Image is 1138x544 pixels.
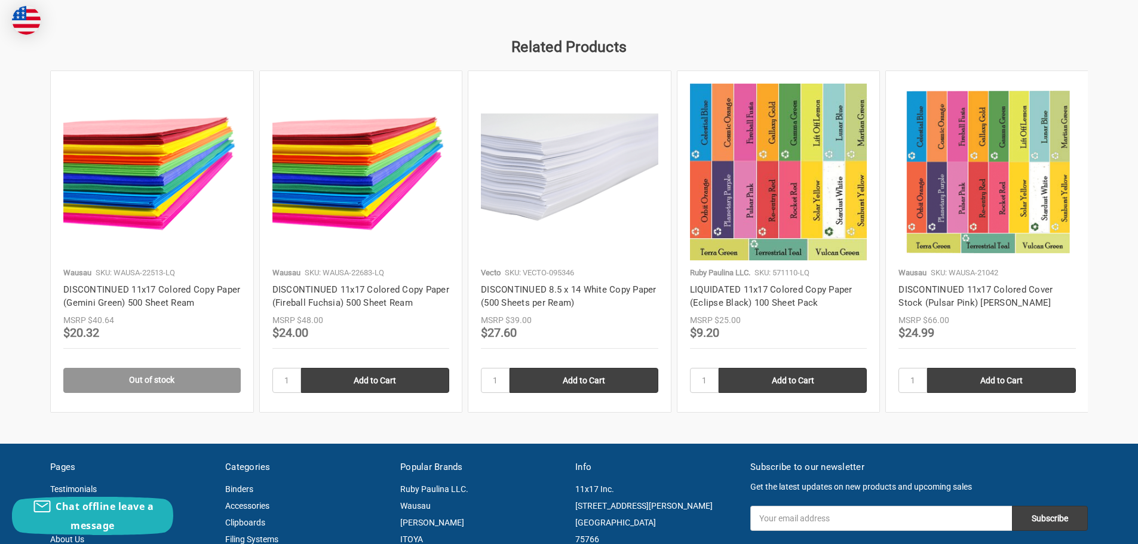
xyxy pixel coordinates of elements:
[12,6,41,35] img: duty and tax information for United States
[898,284,1053,309] a: DISCONTINUED 11x17 Colored Cover Stock (Pulsar Pink) [PERSON_NAME]
[225,518,265,527] a: Clipboards
[750,481,1088,493] p: Get the latest updates on new products and upcoming sales
[714,315,741,325] span: $25.00
[50,460,213,474] h5: Pages
[690,314,713,327] div: MSRP
[690,267,750,279] p: Ruby Paulina LLC.
[750,506,1012,531] input: Your email address
[400,460,563,474] h5: Popular Brands
[719,368,867,393] input: Add to Cart
[481,267,501,279] p: Vecto
[301,368,450,393] input: Add to Cart
[510,368,658,393] input: Add to Cart
[50,534,84,544] a: About Us
[923,315,949,325] span: $66.00
[690,325,719,340] span: $9.20
[297,315,323,325] span: $48.00
[898,325,934,340] span: $24.99
[481,284,657,309] a: DISCONTINUED 8.5 x 14 White Copy Paper (500 Sheets per Ream)
[690,284,852,309] a: LIQUIDATED 11x17 Colored Copy Paper (Eclipse Black) 100 Sheet Pack
[272,84,450,261] a: 11x17 Colored Copy Paper (Fireball Fuchsia) 500 Sheet Ream
[50,484,97,494] a: Testimonials
[575,460,738,474] h5: Info
[272,109,450,235] img: 11x17 Colored Copy Paper (Fireball Fuchsia) 500 Sheet Ream
[505,315,532,325] span: $39.00
[690,84,867,261] img: 11x17 Colored Copy Paper (Eclipse Black) 100 Sheet Pack LIQUIDATED
[50,36,1088,59] h2: Related Products
[63,368,241,393] a: Out of stock
[400,518,464,527] a: [PERSON_NAME]
[481,314,504,327] div: MSRP
[481,84,658,261] img: 8.5 x 14 White Copy Paper (500 Sheets per Ream)
[272,325,308,340] span: $24.00
[63,267,91,279] p: Wausau
[63,109,241,235] img: 11x17 Colored Copy Paper (Gemini Green) 500 Sheet Ream
[272,284,449,309] a: DISCONTINUED 11x17 Colored Copy Paper (Fireball Fuchsia) 500 Sheet Ream
[400,484,468,494] a: Ruby Paulina LLC.
[88,315,114,325] span: $40.64
[305,267,384,279] p: SKU: WAUSA-22683-LQ
[400,501,431,511] a: Wausau
[505,267,574,279] p: SKU: VECTO-095346
[898,314,921,327] div: MSRP
[63,284,240,309] a: DISCONTINUED 11x17 Colored Copy Paper (Gemini Green) 500 Sheet Ream
[931,267,998,279] p: SKU: WAUSA-21042
[1012,506,1088,531] input: Subscribe
[96,267,175,279] p: SKU: WAUSA-22513-LQ
[63,325,99,340] span: $20.32
[898,267,927,279] p: Wausau
[754,267,809,279] p: SKU: 571110-LQ
[225,501,269,511] a: Accessories
[225,484,253,494] a: Binders
[400,534,423,544] a: ITOYA
[56,500,154,532] span: Chat offline leave a message
[898,84,1076,261] img: 11x17 Colored Cover Stock (Pulsar Pink)
[750,460,1088,474] h5: Subscribe to our newsletter
[225,534,278,544] a: Filing Systems
[272,314,295,327] div: MSRP
[272,267,300,279] p: Wausau
[63,314,86,327] div: MSRP
[225,460,388,474] h5: Categories
[12,497,173,535] button: Chat offline leave a message
[927,368,1076,393] input: Add to Cart
[481,325,517,340] span: $27.60
[63,84,241,261] a: 11x17 Colored Copy Paper (Gemini Green) 500 Sheet Ream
